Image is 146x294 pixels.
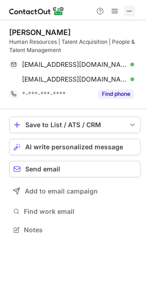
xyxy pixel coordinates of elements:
button: Notes [9,223,140,236]
button: Reveal Button [98,89,134,99]
div: Human Resources | Talent Acquisition | People & Talent Management [9,38,140,54]
span: Find work email [24,207,137,216]
div: [PERSON_NAME] [9,28,71,37]
div: Save to List / ATS / CRM [25,121,124,129]
span: Notes [24,226,137,234]
span: [EMAIL_ADDRESS][DOMAIN_NAME] [22,60,127,69]
span: AI write personalized message [25,143,123,151]
span: Send email [25,165,60,173]
button: AI write personalized message [9,139,140,155]
span: Add to email campaign [25,188,98,195]
button: Find work email [9,205,140,218]
button: Add to email campaign [9,183,140,200]
button: Send email [9,161,140,177]
span: [EMAIL_ADDRESS][DOMAIN_NAME] [22,75,127,83]
button: save-profile-one-click [9,117,140,133]
img: ContactOut v5.3.10 [9,6,64,17]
